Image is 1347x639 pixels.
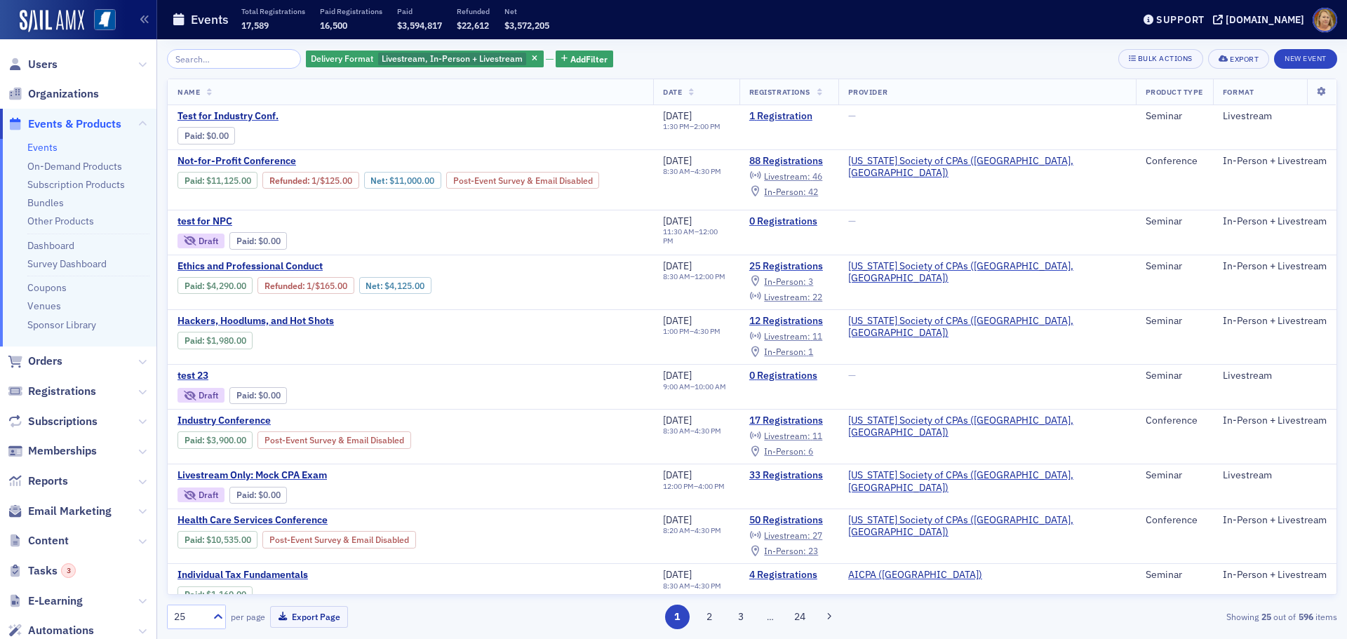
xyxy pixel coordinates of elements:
[663,260,692,272] span: [DATE]
[264,281,302,291] a: Refunded
[8,623,94,638] a: Automations
[8,354,62,369] a: Orders
[663,227,730,245] div: –
[177,155,643,168] a: Not-for-Profit Conference
[663,414,692,426] span: [DATE]
[206,130,229,141] span: $0.00
[504,20,549,31] span: $3,572,205
[269,175,311,186] span: :
[177,370,413,382] a: test 23
[749,431,822,442] a: Livestream: 11
[185,589,202,600] a: Paid
[749,546,818,557] a: In-Person: 23
[185,130,202,141] a: Paid
[848,415,1126,439] span: Mississippi Society of CPAs (Ridgeland, MS)
[663,109,692,122] span: [DATE]
[384,281,424,291] span: $4,125.00
[556,51,613,68] button: AddFilter
[185,435,206,445] span: :
[695,581,721,591] time: 4:30 PM
[177,172,257,189] div: Paid: 94 - $1112500
[262,531,416,548] div: Post-Event Survey
[28,593,83,609] span: E-Learning
[236,490,254,500] a: Paid
[848,87,887,97] span: Provider
[229,387,287,404] div: Paid: 0 - $0
[206,335,246,346] span: $1,980.00
[389,175,434,186] span: $11,000.00
[1146,569,1203,581] div: Seminar
[848,469,1126,494] span: Mississippi Society of CPAs (Ridgeland, MS)
[27,178,125,191] a: Subscription Products
[311,53,373,64] span: Delivery Format
[185,335,202,346] a: Paid
[1223,415,1327,427] div: In-Person + Livestream
[848,260,1126,285] a: [US_STATE] Society of CPAs ([GEOGRAPHIC_DATA], [GEOGRAPHIC_DATA])
[663,581,721,591] div: –
[1230,55,1259,63] div: Export
[848,260,1126,285] span: Mississippi Society of CPAs (Ridgeland, MS)
[504,6,549,16] p: Net
[812,530,822,541] span: 27
[1208,49,1269,69] button: Export
[848,569,982,581] a: AICPA ([GEOGRAPHIC_DATA])
[1118,49,1203,69] button: Bulk Actions
[236,390,254,401] a: Paid
[697,605,721,629] button: 2
[199,391,218,399] div: Draft
[174,610,205,624] div: 25
[177,531,257,548] div: Paid: 53 - $1053500
[269,175,307,186] a: Refunded
[177,569,413,581] a: Individual Tax Fundamentals
[8,86,99,102] a: Organizations
[177,415,516,427] a: Industry Conference
[257,431,411,448] div: Post-Event Survey
[177,110,413,123] a: Test for Industry Conf.
[663,326,690,336] time: 1:00 PM
[663,154,692,167] span: [DATE]
[749,331,822,342] a: Livestream: 11
[749,469,829,482] a: 33 Registrations
[320,6,382,16] p: Paid Registrations
[812,330,822,342] span: 11
[236,236,254,246] a: Paid
[848,514,1126,539] span: Mississippi Society of CPAs (Ridgeland, MS)
[749,514,829,527] a: 50 Registrations
[185,175,202,186] a: Paid
[229,487,287,504] div: Paid: 34 - $0
[848,415,1126,439] a: [US_STATE] Society of CPAs ([GEOGRAPHIC_DATA], [GEOGRAPHIC_DATA])
[749,569,829,581] a: 4 Registrations
[764,545,806,556] span: In-Person :
[206,435,246,445] span: $3,900.00
[808,186,818,197] span: 42
[1223,469,1327,482] div: Livestream
[61,563,76,578] div: 3
[848,315,1126,339] a: [US_STATE] Society of CPAs ([GEOGRAPHIC_DATA], [GEOGRAPHIC_DATA])
[177,215,413,228] span: test for NPC
[1138,55,1193,62] div: Bulk Actions
[1313,8,1337,32] span: Profile
[366,281,384,291] span: Net :
[27,300,61,312] a: Venues
[663,382,690,391] time: 9:00 AM
[663,121,690,131] time: 1:30 PM
[1146,260,1203,273] div: Seminar
[397,20,442,31] span: $3,594,817
[1223,370,1327,382] div: Livestream
[1223,514,1327,527] div: In-Person + Livestream
[663,426,690,436] time: 8:30 AM
[177,388,224,403] div: Draft
[177,415,413,427] span: Industry Conference
[812,291,822,302] span: 22
[749,276,813,287] a: In-Person: 3
[27,318,96,331] a: Sponsor Library
[27,141,58,154] a: Events
[8,473,68,489] a: Reports
[698,481,725,491] time: 4:00 PM
[1226,13,1304,26] div: [DOMAIN_NAME]
[167,49,301,69] input: Search…
[28,473,68,489] span: Reports
[199,491,218,499] div: Draft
